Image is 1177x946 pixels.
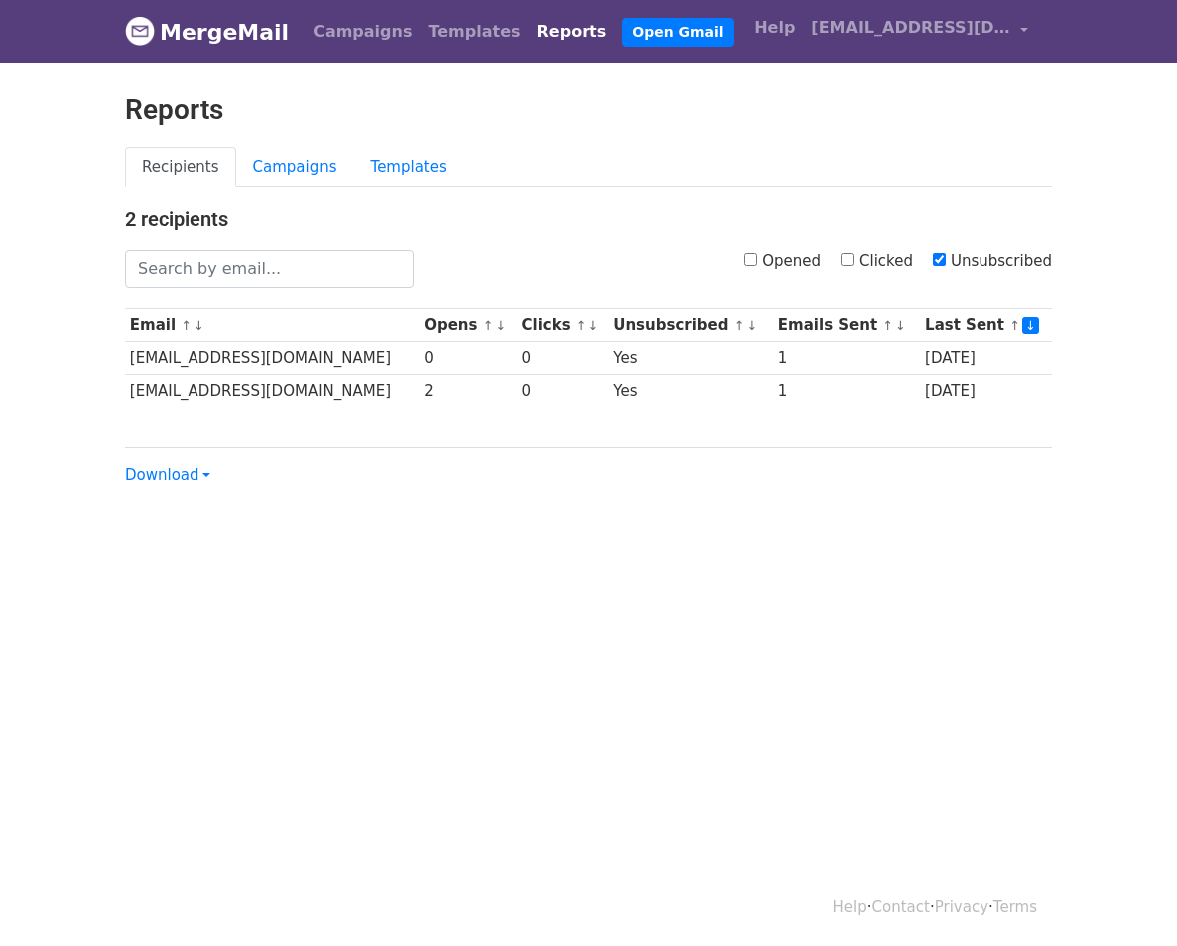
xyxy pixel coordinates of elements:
[420,12,528,52] a: Templates
[181,318,192,333] a: ↑
[125,147,236,188] a: Recipients
[495,318,506,333] a: ↓
[744,250,821,273] label: Opened
[773,375,920,408] td: 1
[734,318,745,333] a: ↑
[935,898,988,916] a: Privacy
[419,342,516,375] td: 0
[882,318,893,333] a: ↑
[746,318,757,333] a: ↓
[236,147,354,188] a: Campaigns
[773,342,920,375] td: 1
[529,12,615,52] a: Reports
[194,318,204,333] a: ↓
[419,375,516,408] td: 2
[933,250,1052,273] label: Unsubscribed
[517,375,609,408] td: 0
[933,253,946,266] input: Unsubscribed
[125,93,1052,127] h2: Reports
[125,11,289,53] a: MergeMail
[920,375,1052,408] td: [DATE]
[125,309,419,342] th: Email
[746,8,803,48] a: Help
[803,8,1036,55] a: [EMAIL_ADDRESS][DOMAIN_NAME]
[920,342,1052,375] td: [DATE]
[125,250,414,288] input: Search by email...
[576,318,587,333] a: ↑
[993,898,1037,916] a: Terms
[588,318,599,333] a: ↓
[419,309,516,342] th: Opens
[811,16,1010,40] span: [EMAIL_ADDRESS][DOMAIN_NAME]
[608,309,773,342] th: Unsubscribed
[895,318,906,333] a: ↓
[517,309,609,342] th: Clicks
[125,466,210,484] a: Download
[125,16,155,46] img: MergeMail logo
[1009,318,1020,333] a: ↑
[125,375,419,408] td: [EMAIL_ADDRESS][DOMAIN_NAME]
[608,375,773,408] td: Yes
[841,253,854,266] input: Clicked
[305,12,420,52] a: Campaigns
[622,18,733,47] a: Open Gmail
[841,250,913,273] label: Clicked
[354,147,464,188] a: Templates
[773,309,920,342] th: Emails Sent
[125,342,419,375] td: [EMAIL_ADDRESS][DOMAIN_NAME]
[920,309,1052,342] th: Last Sent
[517,342,609,375] td: 0
[744,253,757,266] input: Opened
[1022,317,1039,334] a: ↓
[483,318,494,333] a: ↑
[608,342,773,375] td: Yes
[833,898,867,916] a: Help
[125,207,1052,231] h4: 2 recipients
[872,898,930,916] a: Contact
